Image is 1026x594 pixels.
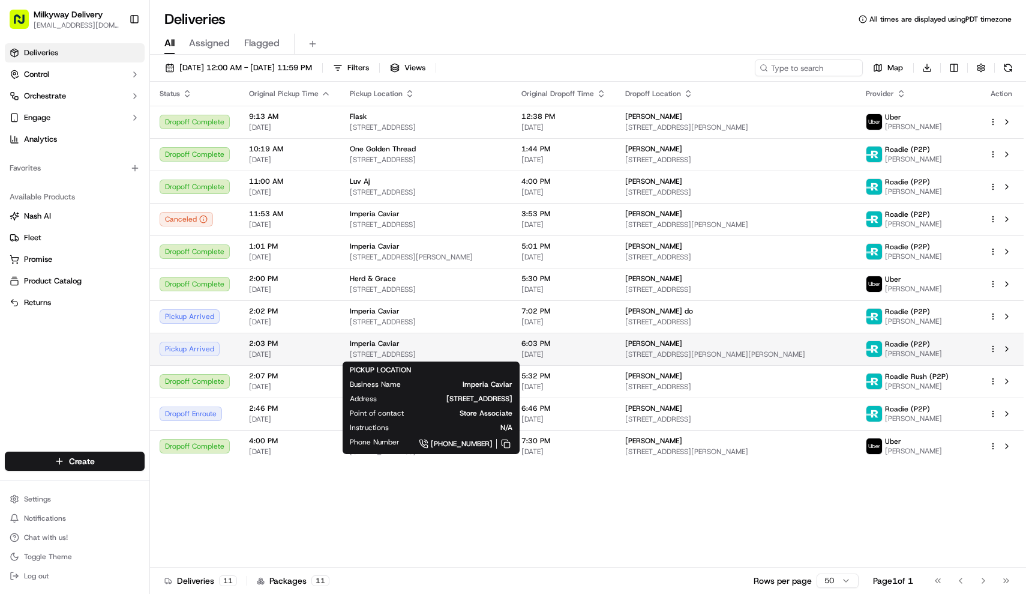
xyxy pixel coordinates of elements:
[164,10,226,29] h1: Deliveries
[10,232,140,243] a: Fleet
[521,382,606,392] span: [DATE]
[5,452,145,471] button: Create
[113,268,193,280] span: API Documentation
[885,381,949,391] span: [PERSON_NAME]
[625,220,847,229] span: [STREET_ADDRESS][PERSON_NAME]
[350,380,401,389] span: Business Name
[5,250,145,269] button: Promise
[12,270,22,279] div: 📗
[885,252,942,261] span: [PERSON_NAME]
[625,404,682,413] span: [PERSON_NAME]
[625,436,682,446] span: [PERSON_NAME]
[69,455,95,467] span: Create
[5,491,145,508] button: Settings
[189,36,230,50] span: Assigned
[625,123,847,132] span: [STREET_ADDRESS][PERSON_NAME]
[24,134,57,145] span: Analytics
[521,274,606,283] span: 5:30 PM
[521,112,606,121] span: 12:38 PM
[350,123,502,132] span: [STREET_ADDRESS]
[179,62,312,73] span: [DATE] 12:00 AM - [DATE] 11:59 PM
[249,317,331,327] span: [DATE]
[244,36,280,50] span: Flagged
[249,274,331,283] span: 2:00 PM
[885,307,930,317] span: Roadie (P2P)
[521,371,606,381] span: 5:32 PM
[625,382,847,392] span: [STREET_ADDRESS]
[521,187,606,197] span: [DATE]
[866,147,882,162] img: roadie-logo-v2.jpg
[754,575,812,587] p: Rows per page
[249,220,331,229] span: [DATE]
[885,317,942,326] span: [PERSON_NAME]
[521,285,606,294] span: [DATE]
[885,339,930,349] span: Roadie (P2P)
[5,5,124,34] button: Milkyway Delivery[EMAIL_ADDRESS][DOMAIN_NAME]
[24,187,34,196] img: 1736555255976-a54dd68f-1ca7-489b-9aae-adbdc363a1c4
[625,209,682,219] span: [PERSON_NAME]
[34,20,119,30] button: [EMAIL_ADDRESS][DOMAIN_NAME]
[5,510,145,527] button: Notifications
[24,254,52,265] span: Promise
[249,382,331,392] span: [DATE]
[350,394,377,404] span: Address
[5,159,145,178] div: Favorites
[37,219,128,228] span: Wisdom [PERSON_NAME]
[347,62,369,73] span: Filters
[97,264,197,285] a: 💻API Documentation
[249,252,331,262] span: [DATE]
[885,242,930,252] span: Roadie (P2P)
[521,89,594,98] span: Original Dropoff Time
[12,48,218,67] p: Welcome 👋
[7,264,97,285] a: 📗Knowledge Base
[350,423,389,432] span: Instructions
[350,274,396,283] span: Herd & Grace
[521,339,606,348] span: 6:03 PM
[423,408,512,418] span: Store Associate
[249,436,331,446] span: 4:00 PM
[625,144,682,154] span: [PERSON_NAME]
[5,207,145,226] button: Nash AI
[5,65,145,84] button: Control
[625,177,682,186] span: [PERSON_NAME]
[350,285,502,294] span: [STREET_ADDRESS]
[521,447,606,456] span: [DATE]
[5,43,145,62] a: Deliveries
[119,298,145,307] span: Pylon
[24,112,50,123] span: Engage
[350,241,400,251] span: Imperia Caviar
[24,47,58,58] span: Deliveries
[160,212,213,226] button: Canceled
[350,306,400,316] span: Imperia Caviar
[625,371,682,381] span: [PERSON_NAME]
[885,349,942,359] span: [PERSON_NAME]
[885,145,930,154] span: Roadie (P2P)
[350,365,411,375] span: PICKUP LOCATION
[521,317,606,327] span: [DATE]
[887,62,903,73] span: Map
[186,154,218,168] button: See all
[885,414,942,423] span: [PERSON_NAME]
[521,404,606,413] span: 6:46 PM
[625,350,847,359] span: [STREET_ADDRESS][PERSON_NAME][PERSON_NAME]
[521,155,606,165] span: [DATE]
[10,254,140,265] a: Promise
[5,108,145,127] button: Engage
[5,293,145,312] button: Returns
[249,112,331,121] span: 9:13 AM
[885,154,942,164] span: [PERSON_NAME]
[249,306,331,316] span: 2:02 PM
[885,122,942,132] span: [PERSON_NAME]
[24,494,51,504] span: Settings
[37,186,128,196] span: Wisdom [PERSON_NAME]
[101,270,111,279] div: 💻
[328,59,374,76] button: Filters
[12,175,31,198] img: Wisdom Oko
[5,86,145,106] button: Orchestrate
[521,414,606,424] span: [DATE]
[25,115,47,136] img: 9188753566659_6852d8bf1fb38e338040_72.png
[521,350,606,359] span: [DATE]
[625,317,847,327] span: [STREET_ADDRESS]
[249,404,331,413] span: 2:46 PM
[137,186,161,196] span: [DATE]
